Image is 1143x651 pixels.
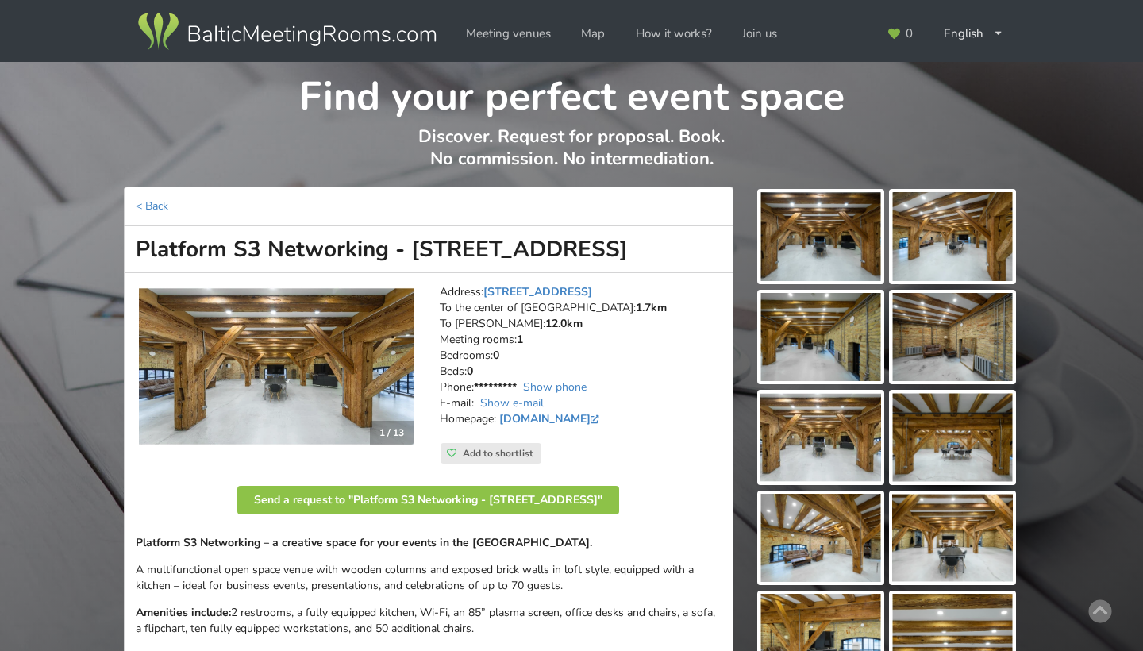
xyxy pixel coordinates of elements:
h1: Platform S3 Networking - [STREET_ADDRESS] [124,226,733,273]
img: Platform S3 Networking - Spīķeru iela 3 | Riga | Event place - gallery picture [892,293,1013,382]
span: 0 [906,28,913,40]
strong: 1.7km [636,300,667,315]
strong: Amenities include: [136,605,231,620]
strong: 12.0km [545,316,583,331]
img: Unusual venues | Riga | Platform S3 Networking - Spīķeru iela 3 [139,287,414,446]
img: Platform S3 Networking - Spīķeru iela 3 | Riga | Event place - gallery picture [760,192,881,281]
button: Send a request to "Platform S3 Networking - [STREET_ADDRESS]" [237,486,619,514]
strong: 0 [467,364,473,379]
img: Platform S3 Networking - Spīķeru iela 3 | Riga | Event place - gallery picture [760,393,881,482]
a: [DOMAIN_NAME] [499,411,603,426]
strong: 0 [493,348,499,363]
p: Discover. Request for proposal. Book. No commission. No intermediation. [125,125,1019,187]
img: Platform S3 Networking - Spīķeru iela 3 | Riga | Event place - gallery picture [760,494,881,583]
img: Platform S3 Networking - Spīķeru iela 3 | Riga | Event place - gallery picture [892,494,1013,583]
span: 2 restrooms, a fully equipped kitchen, Wi-Fi, an 85” plasma screen, office desks and chairs, a so... [136,605,715,636]
a: How it works? [625,18,723,49]
a: Show phone [523,379,587,395]
img: Platform S3 Networking - Spīķeru iela 3 | Riga | Event place - gallery picture [760,293,881,382]
span: Add to shortlist [463,447,533,460]
a: Unusual venues | Riga | Platform S3 Networking - Spīķeru iela 3 1 / 13 [139,287,414,446]
h1: Find your perfect event space [125,62,1019,122]
a: Show e-mail [480,395,544,410]
img: Platform S3 Networking - Spīķeru iela 3 | Riga | Event place - gallery picture [892,192,1013,281]
img: Platform S3 Networking - Spīķeru iela 3 | Riga | Event place - gallery picture [892,393,1013,482]
a: [STREET_ADDRESS] [483,284,592,299]
strong: 1 [517,332,523,347]
img: Baltic Meeting Rooms [135,10,439,54]
a: Meeting venues [455,18,562,49]
strong: Platform S3 Networking – a creative space for your events in the [GEOGRAPHIC_DATA]. [136,535,592,550]
p: A multifunctional open space venue with wooden columns and exposed brick walls in loft style, equ... [136,562,722,594]
address: Address: To the center of [GEOGRAPHIC_DATA]: To [PERSON_NAME]: Meeting rooms: Bedrooms: Beds: Pho... [440,284,722,443]
a: Map [570,18,616,49]
a: < Back [136,198,168,214]
div: English [933,18,1015,49]
a: Join us [731,18,788,49]
div: 1 / 13 [370,421,414,445]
